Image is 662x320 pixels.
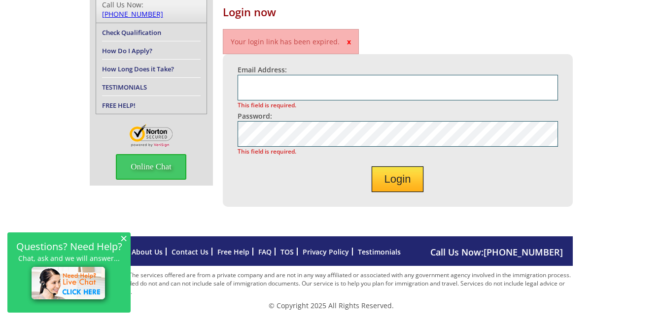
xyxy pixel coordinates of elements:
[90,271,573,296] p: : The services offered are from a private company and are not in any way affiliated or associated...
[372,166,424,192] button: Login
[484,246,563,258] a: [PHONE_NUMBER]
[102,28,161,37] a: Check Qualification
[238,100,558,110] span: This field is required.
[358,247,401,256] a: Testimonials
[102,83,147,92] a: TESTIMONIALS
[347,37,351,46] span: x
[90,301,573,310] p: © Copyright 2025 All Rights Reserved.
[430,246,563,258] span: Call Us Now:
[102,9,163,19] a: [PHONE_NUMBER]
[116,154,186,180] span: Online Chat
[238,111,272,121] label: Password:
[102,64,174,73] a: How Long Does it Take?
[258,247,272,256] a: FAQ
[12,242,126,251] h2: Questions? Need Help?
[223,4,573,19] h1: Login now
[238,65,287,74] label: Email Address:
[217,247,249,256] a: Free Help
[102,101,136,110] a: FREE HELP!
[120,234,127,242] span: ×
[172,247,209,256] a: Contact Us
[303,247,349,256] a: Privacy Policy
[102,46,152,55] a: How Do I Apply?
[280,247,294,256] a: TOS
[132,247,163,256] a: About Us
[12,254,126,262] p: Chat, ask and we will answer...
[223,29,359,54] p: Your login link has been expired.
[27,262,111,306] img: live-chat-icon.png
[238,147,558,157] span: This field is required.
